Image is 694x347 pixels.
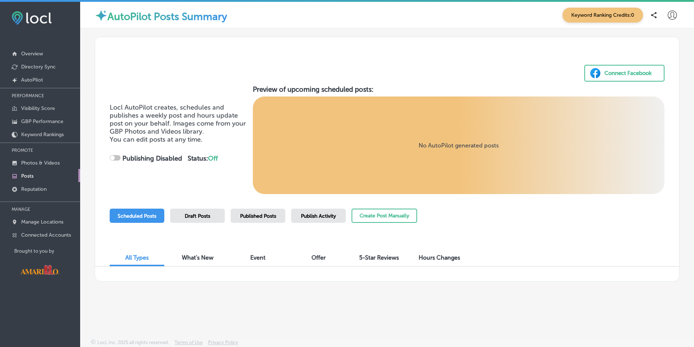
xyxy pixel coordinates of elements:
[21,186,47,192] p: Reputation
[21,64,56,70] p: Directory Sync
[118,213,156,219] span: Scheduled Posts
[21,77,43,83] p: AutoPilot
[21,232,71,238] p: Connected Accounts
[311,254,326,261] span: Offer
[107,11,227,23] label: AutoPilot Posts Summary
[352,209,417,223] button: Create Post Manually
[21,105,55,111] p: Visibility Score
[21,118,63,125] p: GBP Performance
[21,160,60,166] p: Photos & Videos
[359,254,399,261] span: 5-Star Reviews
[95,9,107,22] img: autopilot-icon
[562,8,643,23] span: Keyword Ranking Credits: 0
[182,254,213,261] span: What's New
[253,85,664,94] h3: Preview of upcoming scheduled posts:
[185,213,210,219] span: Draft Posts
[301,213,336,219] span: Publish Activity
[14,248,80,254] p: Brought to you by
[188,154,218,162] strong: Status:
[21,51,43,57] p: Overview
[21,219,63,225] p: Manage Locations
[12,11,52,25] img: fda3e92497d09a02dc62c9cd864e3231.png
[21,131,64,138] p: Keyword Rankings
[584,65,664,82] button: Connect Facebook
[122,154,182,162] strong: Publishing Disabled
[125,254,149,261] span: All Types
[250,254,266,261] span: Event
[604,68,652,79] div: Connect Facebook
[21,173,34,179] p: Posts
[14,260,65,280] img: Visit Amarillo
[110,103,246,135] span: Locl AutoPilot creates, schedules and publishes a weekly post and hours update post on your behal...
[419,142,499,149] p: No AutoPilot generated posts
[110,135,203,143] span: You can edit posts at any time.
[240,213,276,219] span: Published Posts
[97,340,169,345] p: Locl, Inc. 2025 all rights reserved.
[419,254,460,261] span: Hours Changes
[208,154,218,162] span: Off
